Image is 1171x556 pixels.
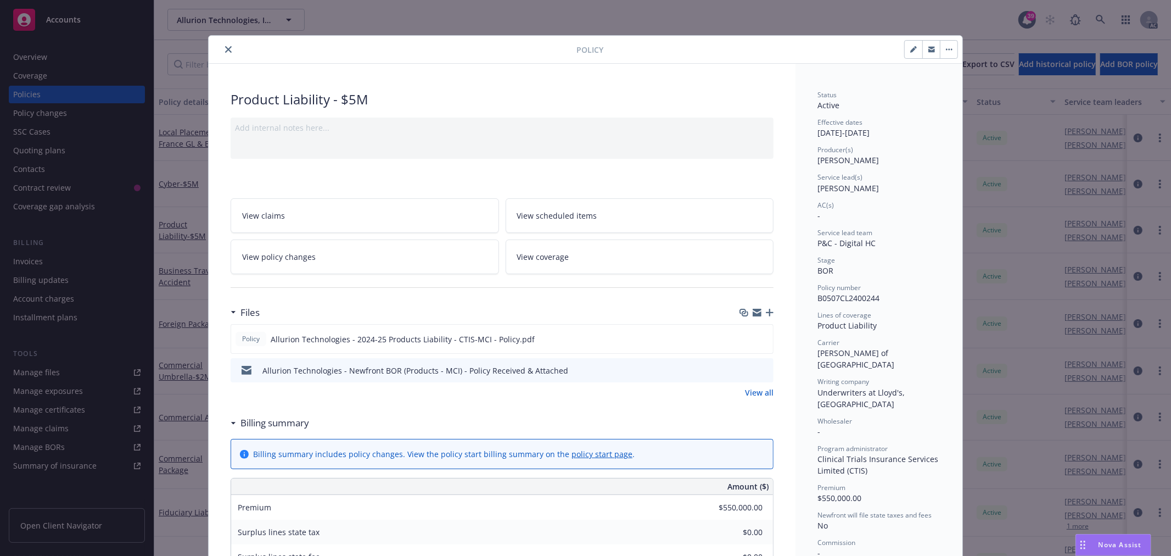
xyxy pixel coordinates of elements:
input: 0.00 [698,499,769,516]
span: Underwriters at Lloyd's, [GEOGRAPHIC_DATA] [817,387,907,409]
span: Stage [817,255,835,265]
input: 0.00 [698,524,769,541]
button: close [222,43,235,56]
div: Billing summary [231,416,309,430]
a: View all [745,387,774,398]
span: Producer(s) [817,145,853,154]
span: Surplus lines state tax [238,527,320,537]
div: [DATE] - [DATE] [817,118,940,138]
span: Effective dates [817,118,862,127]
span: [PERSON_NAME] [817,183,879,193]
div: Add internal notes here... [235,122,769,134]
a: policy start page [572,449,632,459]
span: Commission [817,538,855,547]
button: preview file [759,365,769,376]
a: View coverage [506,240,774,274]
span: View scheduled items [517,210,597,221]
span: Wholesaler [817,416,852,426]
span: Policy number [817,283,861,292]
span: No [817,520,828,531]
span: Service lead(s) [817,173,862,182]
span: Service lead team [817,228,872,237]
span: [PERSON_NAME] [817,155,879,165]
span: [PERSON_NAME] of [GEOGRAPHIC_DATA] [817,348,894,370]
span: View coverage [517,251,569,263]
span: Clinical Trials Insurance Services Limited (CTIS) [817,454,940,476]
span: Policy [576,44,603,55]
span: Writing company [817,377,869,386]
span: Nova Assist [1099,540,1142,549]
span: AC(s) [817,201,834,210]
span: B0507CL2400244 [817,293,879,303]
a: View claims [231,198,499,233]
span: Carrier [817,338,839,347]
span: BOR [817,265,833,276]
span: $550,000.00 [817,493,861,503]
div: Product Liability - $5M [231,90,774,109]
span: - [817,426,820,437]
span: Newfront will file state taxes and fees [817,510,932,520]
span: Active [817,100,839,110]
span: View claims [242,210,285,221]
span: Premium [817,483,845,492]
span: Premium [238,502,271,513]
span: Allurion Technologies - 2024-25 Products Liability - CTIS-MCI - Policy.pdf [271,333,535,345]
span: Lines of coverage [817,310,871,320]
div: Files [231,305,260,320]
span: Policy [240,334,262,344]
span: Status [817,90,837,99]
div: Drag to move [1076,535,1090,555]
div: Allurion Technologies - Newfront BOR (Products - MCI) - Policy Received & Attached [262,365,568,376]
span: - [817,210,820,221]
a: View scheduled items [506,198,774,233]
button: Nova Assist [1075,534,1151,556]
span: Amount ($) [727,481,769,492]
div: Billing summary includes policy changes. View the policy start billing summary on the . [253,448,635,460]
button: download file [742,365,750,376]
a: View policy changes [231,240,499,274]
span: Program administrator [817,444,888,453]
h3: Billing summary [240,416,309,430]
button: preview file [759,333,769,345]
span: P&C - Digital HC [817,238,876,248]
span: View policy changes [242,251,316,263]
h3: Files [240,305,260,320]
button: download file [741,333,750,345]
span: Product Liability [817,320,877,331]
